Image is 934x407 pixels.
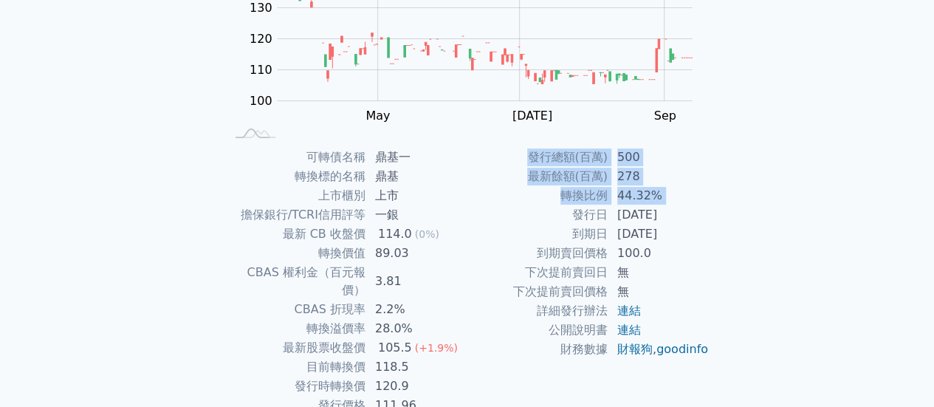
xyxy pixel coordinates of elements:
td: 擔保銀行/TCRI信用評等 [225,205,366,225]
td: 鼎基一 [366,148,467,167]
td: CBAS 權利金（百元報價） [225,263,366,300]
td: [DATE] [608,205,710,225]
td: 發行時轉換價 [225,377,366,396]
td: 到期賣回價格 [467,244,608,263]
td: 120.9 [366,377,467,396]
td: 500 [608,148,710,167]
a: 財報狗 [617,342,653,356]
a: 連結 [617,304,641,318]
td: 44.32% [608,186,710,205]
iframe: Chat Widget [860,336,934,407]
td: 28.0% [366,319,467,338]
td: 3.81 [366,263,467,300]
span: (0%) [415,228,439,240]
a: goodinfo [656,342,708,356]
td: 100.0 [608,244,710,263]
td: , [608,340,710,359]
div: 105.5 [375,339,415,357]
span: (+1.9%) [415,342,458,354]
div: 114.0 [375,225,415,243]
td: 公開說明書 [467,321,608,340]
td: 轉換標的名稱 [225,167,366,186]
div: 聊天小工具 [860,336,934,407]
td: 無 [608,263,710,282]
td: 鼎基 [366,167,467,186]
tspan: Sep [653,109,676,123]
td: [DATE] [608,225,710,244]
tspan: 130 [250,1,272,15]
td: 財務數據 [467,340,608,359]
td: 下次提前賣回價格 [467,282,608,301]
td: 目前轉換價 [225,358,366,377]
td: 2.2% [366,300,467,319]
td: 轉換價值 [225,244,366,263]
td: 無 [608,282,710,301]
tspan: 120 [250,32,272,46]
td: 最新餘額(百萬) [467,167,608,186]
td: 轉換比例 [467,186,608,205]
td: 最新股票收盤價 [225,338,366,358]
td: 下次提前賣回日 [467,263,608,282]
td: 發行總額(百萬) [467,148,608,167]
td: 發行日 [467,205,608,225]
tspan: 100 [250,94,272,108]
td: 詳細發行辦法 [467,301,608,321]
td: 278 [608,167,710,186]
td: 可轉債名稱 [225,148,366,167]
td: 最新 CB 收盤價 [225,225,366,244]
tspan: 110 [250,63,272,77]
td: 上市櫃別 [225,186,366,205]
td: 轉換溢價率 [225,319,366,338]
a: 連結 [617,323,641,337]
td: 118.5 [366,358,467,377]
tspan: [DATE] [512,109,552,123]
td: 89.03 [366,244,467,263]
td: 一銀 [366,205,467,225]
td: 上市 [366,186,467,205]
td: 到期日 [467,225,608,244]
td: CBAS 折現率 [225,300,366,319]
tspan: May [365,109,390,123]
